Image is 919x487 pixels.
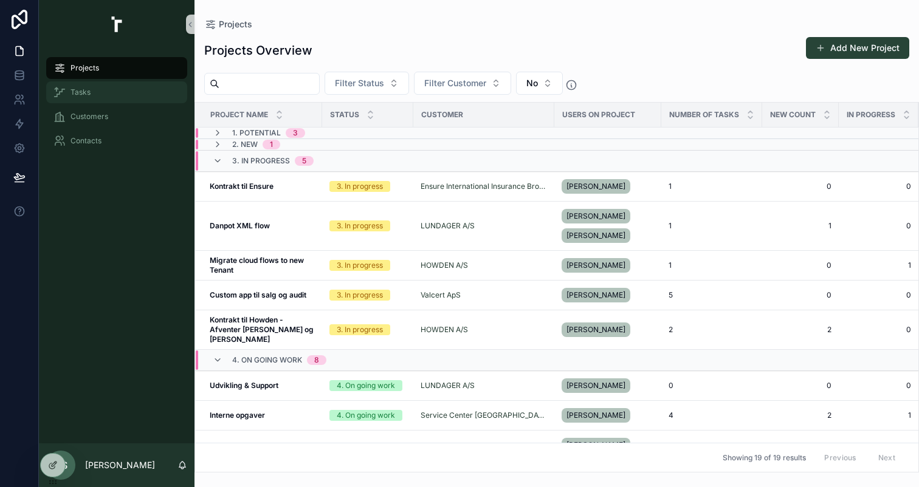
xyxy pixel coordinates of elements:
[669,182,755,191] a: 1
[424,77,486,89] span: Filter Customer
[337,260,383,271] div: 3. In progress
[769,182,831,191] a: 0
[669,290,755,300] a: 5
[337,410,395,421] div: 4. On going work
[669,381,673,390] span: 0
[414,72,511,95] button: Select Button
[669,182,672,191] span: 1
[769,261,831,270] a: 0
[566,381,625,390] span: [PERSON_NAME]
[669,325,673,335] span: 2
[337,324,383,335] div: 3. In progress
[71,112,108,121] span: Customers
[314,355,319,365] div: 8
[769,325,831,335] a: 2
[210,256,315,275] a: Migrate cloud flows to new Tenant
[421,410,547,420] a: Service Center [GEOGRAPHIC_DATA] internt
[669,261,672,270] span: 1
[71,87,91,97] span: Tasks
[562,435,654,474] a: [PERSON_NAME][PERSON_NAME]
[566,325,625,335] span: [PERSON_NAME]
[85,459,155,471] p: [PERSON_NAME]
[39,49,194,168] div: scrollable content
[232,128,281,138] span: 1. Potential
[329,220,406,231] a: 3. In progress
[669,381,755,390] a: 0
[421,325,547,335] a: HOWDEN A/S
[204,42,312,59] h1: Projects Overview
[329,290,406,301] a: 3. In progress
[421,182,547,191] a: Ensure International Insurance Broker A/S
[566,261,625,270] span: [PERSON_NAME]
[562,376,654,395] a: [PERSON_NAME]
[846,290,911,300] a: 0
[846,381,911,390] span: 0
[566,231,625,240] span: [PERSON_NAME]
[769,221,831,231] a: 1
[210,221,315,231] a: Danpot XML flow
[210,381,278,390] strong: Udvikling & Support
[421,221,475,231] a: LUNDAGER A/S
[232,156,290,166] span: 3. In progress
[846,261,911,270] a: 1
[232,355,302,365] span: 4. On going work
[846,182,911,191] span: 0
[270,140,273,149] div: 1
[302,156,306,166] div: 5
[210,290,306,299] strong: Custom app til salg og audit
[846,410,911,420] a: 1
[421,221,547,231] a: LUNDAGER A/S
[723,453,806,463] span: Showing 19 of 19 results
[566,211,625,221] span: [PERSON_NAME]
[562,406,654,425] a: [PERSON_NAME]
[337,220,383,231] div: 3. In progress
[846,325,911,335] a: 0
[337,181,383,192] div: 3. In progress
[330,110,359,120] span: Status
[210,221,270,230] strong: Danpot XML flow
[204,18,252,30] a: Projects
[769,410,831,420] a: 2
[329,380,406,391] a: 4. On going work
[210,381,315,390] a: Udvikling & Support
[669,261,755,270] a: 1
[335,77,384,89] span: Filter Status
[46,130,187,152] a: Contacts
[210,410,265,420] strong: Interne opgaver
[329,410,406,421] a: 4. On going work
[210,315,315,344] a: Kontrakt til Howden - Afventer [PERSON_NAME] og [PERSON_NAME]
[669,290,673,300] span: 5
[669,410,673,420] span: 4
[329,181,406,192] a: 3. In progress
[421,290,547,300] a: Valcert ApS
[421,381,475,390] a: LUNDAGER A/S
[421,325,468,335] span: HOWDEN A/S
[46,57,187,79] a: Projects
[562,285,654,305] a: [PERSON_NAME]
[562,320,654,339] a: [PERSON_NAME]
[562,177,654,196] a: [PERSON_NAME]
[669,110,739,120] span: Number of tasks
[846,221,911,231] a: 0
[71,63,99,73] span: Projects
[421,261,468,270] a: HOWDEN A/S
[102,15,131,34] img: App logo
[421,381,547,390] a: LUNDAGER A/S
[669,410,755,420] a: 4
[293,128,298,138] div: 3
[210,110,268,120] span: Project name
[71,136,102,146] span: Contacts
[46,106,187,128] a: Customers
[526,77,538,89] span: No
[806,37,909,59] button: Add New Project
[421,290,461,300] a: Valcert ApS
